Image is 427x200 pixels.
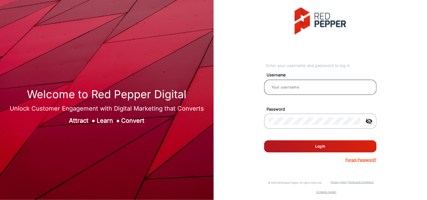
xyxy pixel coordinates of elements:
img: vmg-logo [295,7,346,35]
a: | [348,181,349,184]
p: Forgot Password? [346,157,377,163]
button: Log In [264,140,377,152]
span: ● [116,117,120,124]
div: Attract Learn Convert [10,116,204,125]
span: ● [92,117,95,124]
mat-icon: visibility_off [362,118,377,125]
input: Your username [269,84,372,91]
a: Terms and conditions [349,181,374,184]
div: Enter your username and password to log in [266,63,377,69]
div: Unlock Customer Engagement with Digital Marketing that Converts [10,104,204,113]
mat-label: Password [262,106,383,112]
a: Privacy policy [331,181,348,184]
mat-label: Username [262,72,383,78]
small: © 2025 RedPepper Digital. All rights reserved. [268,181,322,184]
a: [DOMAIN_NAME] [316,191,336,194]
h1: Welcome to Red Pepper Digital [10,88,204,101]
